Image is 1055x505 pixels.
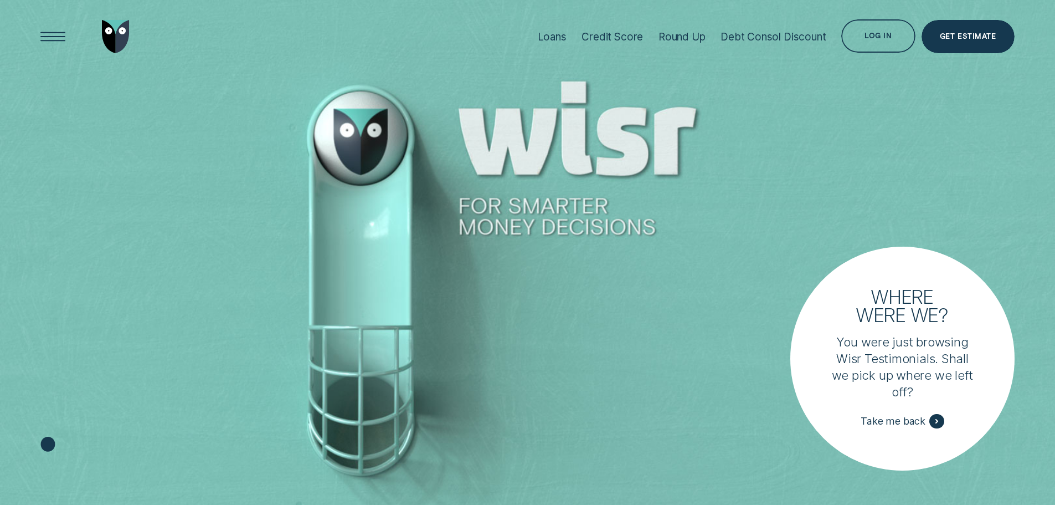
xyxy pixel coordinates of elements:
[538,30,567,43] div: Loans
[102,20,130,53] img: Wisr
[790,247,1014,471] a: Where were we?You were just browsing Wisr Testimonials. Shall we pick up where we left off?Take m...
[658,30,706,43] div: Round Up
[848,287,957,324] h3: Where were we?
[922,20,1015,53] a: Get Estimate
[861,415,925,427] span: Take me back
[828,334,976,400] p: You were just browsing Wisr Testimonials. Shall we pick up where we left off?
[37,20,70,53] button: Open Menu
[581,30,643,43] div: Credit Score
[721,30,826,43] div: Debt Consol Discount
[841,19,915,53] button: Log in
